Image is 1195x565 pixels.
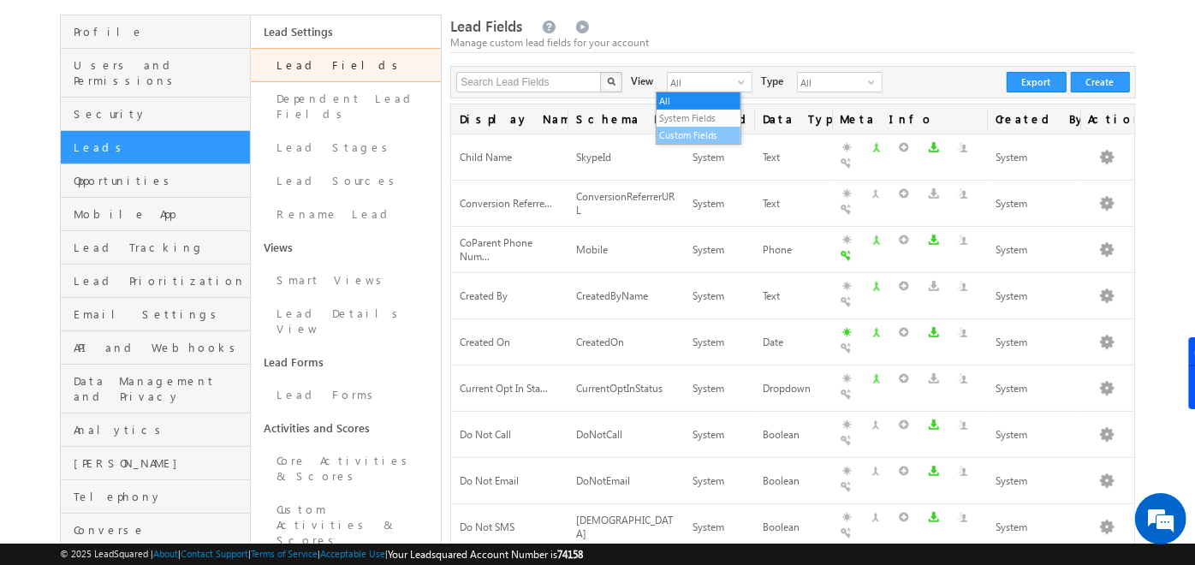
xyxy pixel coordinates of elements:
li: System Fields [657,110,740,127]
li: All [657,92,740,110]
span: Lead Tracking [74,240,246,255]
div: System [996,288,1072,306]
div: System [996,241,1072,259]
div: Manage custom lead fields for your account [450,35,1135,51]
span: Data Type [754,104,832,134]
span: Analytics [74,422,246,437]
span: Conversion Referre... [460,197,552,210]
span: All [798,73,868,92]
span: Actions [1080,104,1135,134]
a: Contact Support [181,548,248,559]
a: Lead Forms [251,346,441,378]
span: Child Name [460,151,512,164]
a: Acceptable Use [320,548,385,559]
span: [PERSON_NAME] [74,455,246,471]
div: CurrentOptInStatus [576,380,675,398]
a: Lead Details View [251,297,441,346]
a: Security [61,98,250,131]
span: Display Name [451,104,568,134]
div: System [693,195,746,213]
a: [PERSON_NAME] [61,447,250,480]
span: API and Webhooks [74,340,246,355]
div: Boolean [763,426,823,444]
li: Custom Fields [657,127,740,144]
a: Data Management and Privacy [61,365,250,413]
div: Boolean [763,519,823,537]
img: d_60004797649_company_0_60004797649 [29,90,72,112]
span: Data Management and Privacy [74,373,246,404]
span: Created By [987,104,1080,134]
div: CreatedOn [576,334,675,352]
a: Profile [61,15,250,49]
textarea: Type your message and hit 'Enter' [22,158,312,426]
div: CreatedByName [576,288,675,306]
div: System [693,426,746,444]
div: Phone [763,241,823,259]
div: [DEMOGRAPHIC_DATA] [576,512,675,544]
a: Smart Views [251,264,441,297]
a: Views [251,231,441,264]
span: Opportunities [74,173,246,188]
a: Users and Permissions [61,49,250,98]
a: Lead Tracking [61,231,250,265]
a: Lead Stages [251,131,441,164]
div: System [693,334,746,352]
span: select [868,77,882,87]
div: System [996,149,1072,167]
em: Start Chat [233,440,311,463]
span: Do Not SMS [460,520,514,533]
div: Boolean [763,473,823,491]
a: Lead Settings [251,15,441,48]
div: System [693,519,746,537]
span: Created By [460,289,508,302]
span: Do Not Call [460,428,511,441]
span: Security [74,106,246,122]
div: System [693,380,746,398]
a: Telephony [61,480,250,514]
span: Telephony [74,489,246,504]
span: Lead Fields [450,16,522,36]
span: select [738,77,752,87]
a: API and Webhooks [61,331,250,365]
div: SkypeId [576,149,675,167]
div: DoNotCall [576,426,675,444]
div: System [693,288,746,306]
a: Activities and Scores [251,412,441,444]
div: Text [763,195,823,213]
span: 74158 [557,548,583,561]
a: Email Settings [61,298,250,331]
div: System [996,380,1072,398]
button: Create [1071,72,1130,92]
a: Dependent Lead Fields [251,82,441,131]
span: Users and Permissions [74,57,246,88]
span: Do Not Email [460,474,519,487]
a: Opportunities [61,164,250,198]
span: Leads [74,140,246,155]
a: Core Activities & Scores [251,444,441,493]
div: System [996,334,1072,352]
a: Lead Fields [251,48,441,82]
span: All [668,73,738,92]
button: Export [1007,72,1067,92]
div: System [996,519,1072,537]
a: Lead Prioritization [61,265,250,298]
div: Text [763,288,823,306]
span: Email Settings [74,306,246,322]
div: Dropdown [763,380,823,398]
div: System [996,473,1072,491]
span: Schema Name [568,104,684,134]
div: System [996,195,1072,213]
a: About [153,548,178,559]
span: Meta Info [832,104,987,134]
span: Mobile App [74,206,246,222]
div: Date [763,334,823,352]
span: CoParent Phone Num... [460,236,532,264]
span: Created On [460,336,510,348]
div: ConversionReferrerURL [576,188,675,221]
div: System [693,241,746,259]
span: © 2025 LeadSquared | | | | | [60,546,583,562]
div: View [631,72,653,89]
a: Analytics [61,413,250,447]
span: Profile [74,24,246,39]
div: Type [761,72,783,89]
